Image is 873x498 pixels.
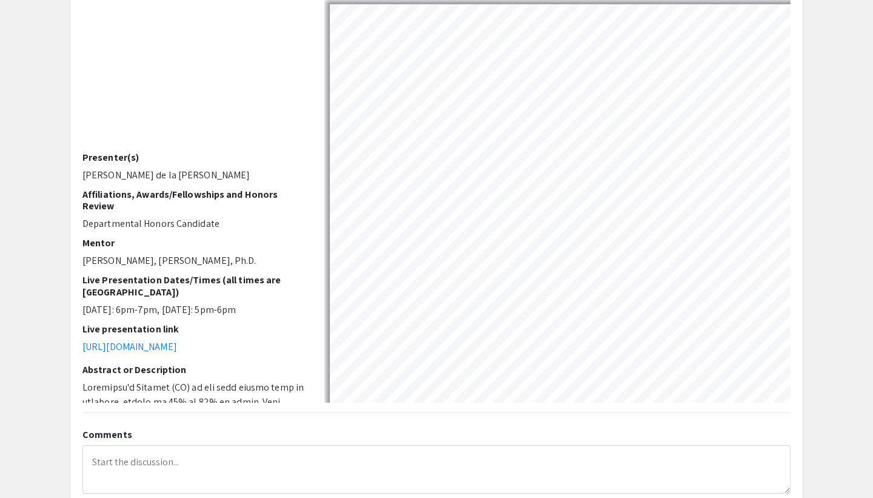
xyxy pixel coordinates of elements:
[82,364,306,375] h2: Abstract or Description
[82,254,306,268] p: [PERSON_NAME], [PERSON_NAME], Ph.D.
[82,323,306,335] h2: Live presentation link
[9,443,52,489] iframe: Chat
[82,189,306,212] h2: Affiliations, Awards/Fellowships and Honors Review
[82,429,791,440] h2: Comments
[82,303,306,317] p: [DATE]: 6pm-7pm, [DATE]: 5pm-6pm
[82,340,177,353] a: [URL][DOMAIN_NAME]
[82,237,306,249] h2: Mentor
[82,168,306,183] p: [PERSON_NAME] de la [PERSON_NAME]
[82,274,306,297] h2: Live Presentation Dates/Times (all times are [GEOGRAPHIC_DATA])
[82,152,306,163] h2: Presenter(s)
[82,217,306,231] p: Departmental Honors Candidate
